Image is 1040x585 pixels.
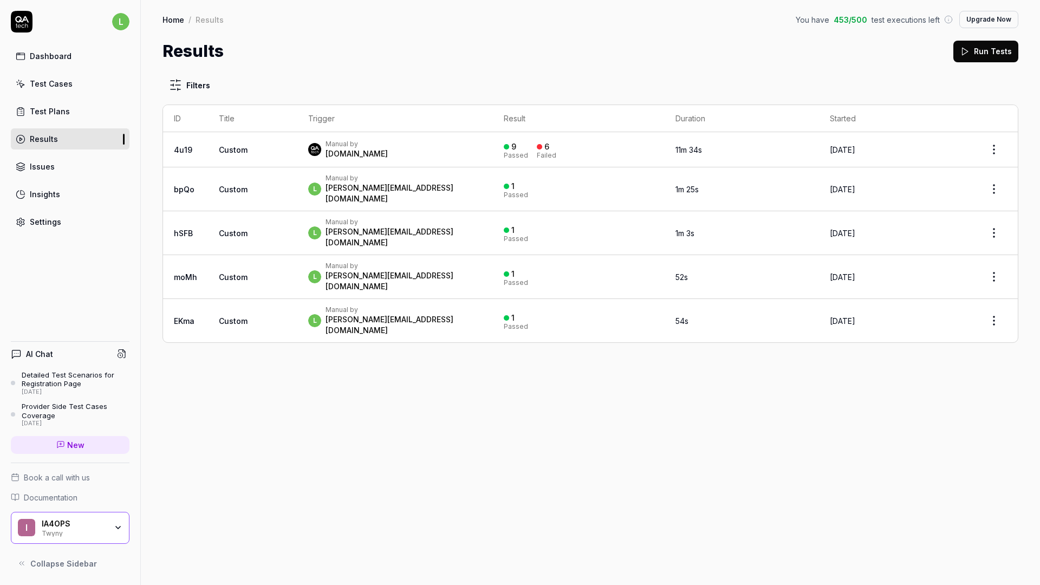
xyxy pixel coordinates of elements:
div: IA4OPS [42,519,107,529]
div: [DOMAIN_NAME] [326,148,388,159]
span: l [308,226,321,239]
div: Failed [537,152,556,159]
div: [PERSON_NAME][EMAIL_ADDRESS][DOMAIN_NAME] [326,183,482,204]
a: Insights [11,184,129,205]
span: Documentation [24,492,77,503]
span: l [308,314,321,327]
div: [PERSON_NAME][EMAIL_ADDRESS][DOMAIN_NAME] [326,314,482,336]
th: Duration [665,105,819,132]
div: Domaine: [DOMAIN_NAME] [28,28,122,37]
button: l [112,11,129,32]
div: [DATE] [22,420,129,427]
button: Upgrade Now [959,11,1018,28]
span: Book a call with us [24,472,90,483]
div: Results [196,14,224,25]
span: I [18,519,35,536]
div: Twyny [42,528,107,537]
button: Run Tests [953,41,1018,62]
span: Collapse Sidebar [30,558,97,569]
div: Passed [504,192,528,198]
div: Test Plans [30,106,70,117]
div: Mots-clés [135,64,166,71]
span: New [67,439,84,451]
button: IIA4OPSTwyny [11,512,129,544]
time: [DATE] [830,145,855,154]
time: 11m 34s [675,145,702,154]
div: Settings [30,216,61,227]
span: l [308,183,321,196]
div: Test Cases [30,78,73,89]
span: l [308,270,321,283]
button: Collapse Sidebar [11,552,129,574]
time: [DATE] [830,229,855,238]
div: Passed [504,236,528,242]
div: 9 [511,142,516,152]
span: 453 / 500 [834,14,867,25]
a: moMh [174,272,197,282]
span: You have [796,14,829,25]
a: Issues [11,156,129,177]
div: Manual by [326,140,388,148]
time: [DATE] [830,316,855,326]
span: Custom [219,145,248,154]
img: 7ccf6c19-61ad-4a6c-8811-018b02a1b829.jpg [308,143,321,156]
img: tab_domain_overview_orange.svg [44,63,53,71]
time: 52s [675,272,688,282]
a: Dashboard [11,45,129,67]
div: Issues [30,161,55,172]
span: Custom [219,316,248,326]
time: 54s [675,316,688,326]
button: Filters [162,74,217,96]
span: Custom [219,229,248,238]
a: Book a call with us [11,472,129,483]
img: tab_keywords_by_traffic_grey.svg [123,63,132,71]
div: Passed [504,279,528,286]
img: website_grey.svg [17,28,26,37]
th: Started [819,105,970,132]
a: bpQo [174,185,194,194]
th: Trigger [297,105,492,132]
div: Manual by [326,218,482,226]
div: 1 [511,313,515,323]
time: 1m 3s [675,229,694,238]
div: Provider Side Test Cases Coverage [22,402,129,420]
div: 1 [511,181,515,191]
th: Title [208,105,297,132]
div: 1 [511,269,515,279]
a: Provider Side Test Cases Coverage[DATE] [11,402,129,427]
img: logo_orange.svg [17,17,26,26]
div: 6 [544,142,549,152]
div: Insights [30,188,60,200]
div: Manual by [326,305,482,314]
div: Passed [504,152,528,159]
div: [PERSON_NAME][EMAIL_ADDRESS][DOMAIN_NAME] [326,270,482,292]
a: Test Plans [11,101,129,122]
th: ID [163,105,208,132]
a: Documentation [11,492,129,503]
div: Manual by [326,262,482,270]
time: [DATE] [830,185,855,194]
a: Test Cases [11,73,129,94]
a: Detailed Test Scenarios for Registration Page[DATE] [11,370,129,395]
a: Settings [11,211,129,232]
span: l [112,13,129,30]
h1: Results [162,39,224,63]
div: / [188,14,191,25]
div: Passed [504,323,528,330]
div: 1 [511,225,515,235]
div: Dashboard [30,50,71,62]
span: test executions left [872,14,940,25]
th: Result [493,105,665,132]
span: Custom [219,272,248,282]
a: hSFB [174,229,193,238]
div: Manual by [326,174,482,183]
div: Detailed Test Scenarios for Registration Page [22,370,129,388]
a: Home [162,14,184,25]
a: New [11,436,129,454]
time: [DATE] [830,272,855,282]
div: [DATE] [22,388,129,396]
div: Domaine [56,64,83,71]
a: EKma [174,316,194,326]
time: 1m 25s [675,185,699,194]
div: Results [30,133,58,145]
